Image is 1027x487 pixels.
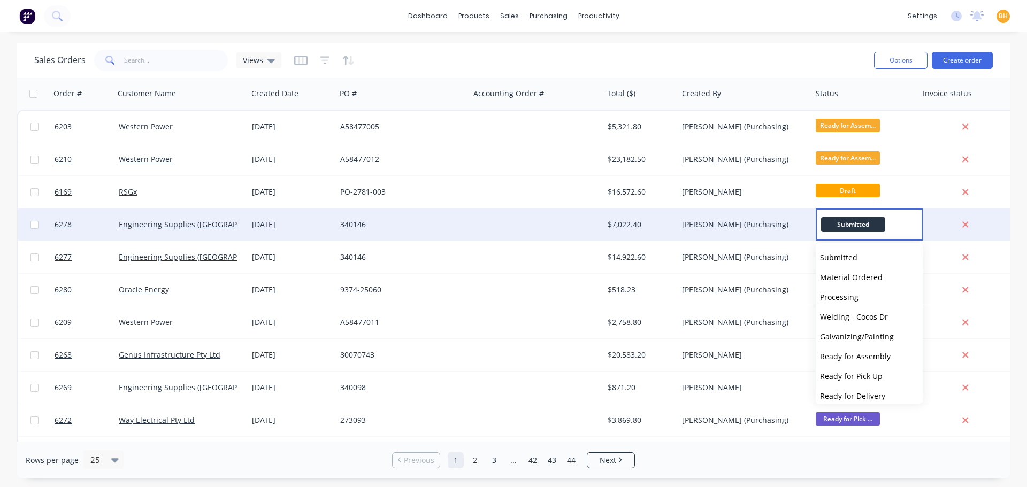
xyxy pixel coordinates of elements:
span: Ready for Pick Up [820,371,883,381]
a: Western Power [119,317,173,327]
a: Page 1 is your current page [448,452,464,468]
a: Engineering Supplies ([GEOGRAPHIC_DATA]) Pty Ltd [119,252,302,262]
div: [DATE] [252,154,332,165]
a: 6169 [55,176,119,208]
span: 6210 [55,154,72,165]
button: Options [874,52,928,69]
span: Ready for Assem... [816,151,880,165]
div: [PERSON_NAME] (Purchasing) [682,415,801,426]
a: 6268 [55,339,119,371]
div: settings [902,8,942,24]
span: Submitted [820,252,857,262]
span: Ready for Pick ... [816,412,880,426]
img: Factory [19,8,35,24]
div: $2,758.80 [608,317,671,328]
a: Oracle Energy [119,284,169,295]
span: 6169 [55,187,72,197]
a: Engineering Supplies ([GEOGRAPHIC_DATA]) Pty Ltd [119,382,302,392]
a: Page 2 [467,452,483,468]
a: 6209 [55,306,119,338]
span: 6209 [55,317,72,328]
a: 6277 [55,241,119,273]
div: [DATE] [252,415,332,426]
button: Galvanizing/Painting [816,327,923,346]
span: Galvanizing/Painting [820,331,894,342]
div: 9374-25060 [340,284,459,295]
span: Views [243,55,263,66]
a: 6269 [55,372,119,404]
div: [DATE] [252,284,332,295]
div: A58477011 [340,317,459,328]
span: BH [999,11,1008,21]
span: 6280 [55,284,72,295]
a: 6203 [55,111,119,143]
div: Customer Name [118,88,176,99]
div: $3,869.80 [608,415,671,426]
span: 6203 [55,121,72,132]
div: PO # [340,88,357,99]
span: Processing [820,292,859,302]
a: Jump forward [505,452,522,468]
div: [PERSON_NAME] [682,350,801,360]
div: Created By [682,88,721,99]
span: Ready for Assem... [816,119,880,132]
button: Ready for Delivery [816,386,923,406]
a: Page 44 [563,452,579,468]
div: 340098 [340,382,459,393]
a: RSGx [119,187,137,197]
button: Ready for Pick Up [816,366,923,386]
div: [DATE] [252,350,332,360]
div: $518.23 [608,284,671,295]
div: $20,583.20 [608,350,671,360]
div: $5,321.80 [608,121,671,132]
a: 6278 [55,208,119,241]
a: Previous page [393,455,440,466]
a: Page 3 [486,452,502,468]
a: Page 43 [544,452,560,468]
span: 6268 [55,350,72,360]
div: [PERSON_NAME] (Purchasing) [682,219,801,230]
div: $871.20 [608,382,671,393]
a: Way Electrical Pty Ltd [119,415,195,425]
a: dashboard [403,8,453,24]
div: [PERSON_NAME] (Purchasing) [682,154,801,165]
div: sales [495,8,524,24]
span: Material Ordered [820,272,883,282]
h1: Sales Orders [34,55,86,65]
div: Order # [53,88,82,99]
div: Created Date [251,88,298,99]
div: $14,922.60 [608,252,671,262]
span: 6272 [55,415,72,426]
div: [PERSON_NAME] [682,187,801,197]
a: Next page [587,455,634,466]
div: [DATE] [252,187,332,197]
div: $23,182.50 [608,154,671,165]
span: Ready for Delivery [820,391,885,401]
a: 6272 [55,404,119,436]
div: products [453,8,495,24]
button: Create order [932,52,993,69]
a: 6280 [55,274,119,306]
span: Welding - Cocos Dr [820,312,888,322]
span: 6278 [55,219,72,230]
div: [PERSON_NAME] (Purchasing) [682,284,801,295]
div: [PERSON_NAME] (Purchasing) [682,317,801,328]
div: Accounting Order # [473,88,544,99]
span: Previous [404,455,434,466]
div: 340146 [340,252,459,262]
button: Submitted [816,248,923,267]
button: Processing [816,287,923,307]
span: 6277 [55,252,72,262]
div: 80070743 [340,350,459,360]
div: [PERSON_NAME] (Purchasing) [682,121,801,132]
a: Western Power [119,121,173,132]
span: Next [600,455,616,466]
div: [PERSON_NAME] (Purchasing) [682,252,801,262]
div: PO-2781-003 [340,187,459,197]
div: A58477005 [340,121,459,132]
a: Western Power [119,154,173,164]
div: purchasing [524,8,573,24]
div: [DATE] [252,219,332,230]
div: productivity [573,8,625,24]
a: Engineering Supplies ([GEOGRAPHIC_DATA]) Pty Ltd [119,219,302,229]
